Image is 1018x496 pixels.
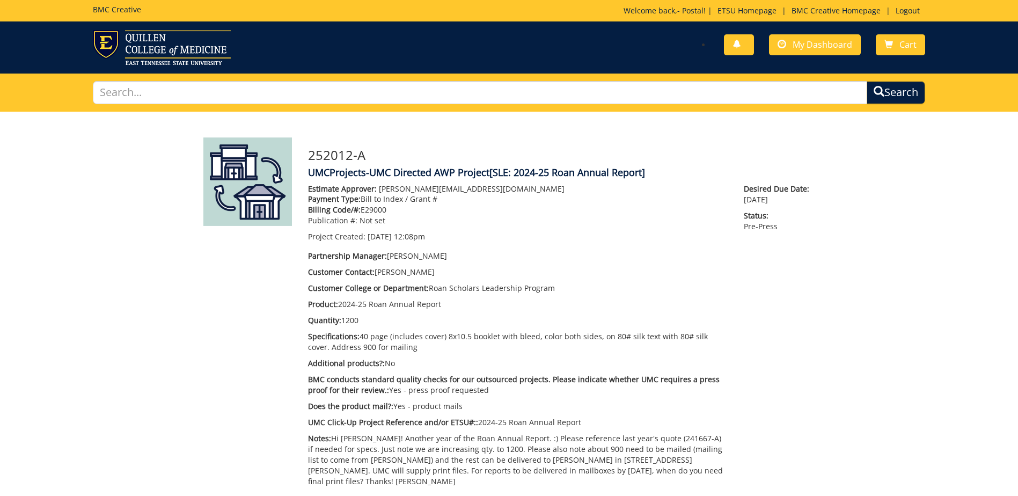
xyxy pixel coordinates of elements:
span: Status: [744,210,815,221]
span: Estimate Approver: [308,184,377,194]
p: 40 page (includes cover) 8x10.5 booklet with bleed, color both sides, on 80# silk text with 80# s... [308,331,728,353]
input: Search... [93,81,867,104]
img: Product featured image [203,137,292,226]
a: Cart [876,34,925,55]
a: BMC Creative Homepage [786,5,886,16]
span: BMC conducts standard quality checks for our outsourced projects. Please indicate whether UMC req... [308,374,720,395]
button: Search [867,81,925,104]
a: Logout [890,5,925,16]
span: Customer College or Department: [308,283,429,293]
p: [PERSON_NAME] [308,267,728,278]
span: Not set [360,215,385,225]
p: 2024-25 Roan Annual Report [308,417,728,428]
p: [PERSON_NAME][EMAIL_ADDRESS][DOMAIN_NAME] [308,184,728,194]
p: 2024-25 Roan Annual Report [308,299,728,310]
span: Customer Contact: [308,267,375,277]
a: - Postal [677,5,704,16]
span: Cart [899,39,917,50]
p: Yes - press proof requested [308,374,728,396]
p: Pre-Press [744,210,815,232]
a: ETSU Homepage [712,5,782,16]
span: Notes: [308,433,331,443]
p: Bill to Index / Grant # [308,194,728,205]
h3: 252012-A [308,148,815,162]
p: Hi [PERSON_NAME]! Another year of the Roan Annual Report. :) Please reference last year's quote (... [308,433,728,487]
p: [PERSON_NAME] [308,251,728,261]
span: Publication #: [308,215,357,225]
span: Desired Due Date: [744,184,815,194]
p: Roan Scholars Leadership Program [308,283,728,294]
p: E29000 [308,205,728,215]
p: [DATE] [744,184,815,205]
h4: UMCProjects-UMC Directed AWP Project [308,167,815,178]
span: My Dashboard [793,39,852,50]
span: Billing Code/#: [308,205,361,215]
span: UMC Click-Up Project Reference and/or ETSU#:: [308,417,478,427]
img: ETSU logo [93,30,231,65]
span: Product: [308,299,338,309]
span: Payment Type: [308,194,361,204]
span: [DATE] 12:08pm [368,231,425,242]
h5: BMC Creative [93,5,141,13]
p: Yes - product mails [308,401,728,412]
span: Does the product mail?: [308,401,393,411]
span: Project Created: [308,231,365,242]
a: My Dashboard [769,34,861,55]
p: 1200 [308,315,728,326]
span: [SLE: 2024-25 Roan Annual Report] [489,166,645,179]
span: Specifications: [308,331,360,341]
span: Additional products?: [308,358,385,368]
span: Quantity: [308,315,341,325]
p: No [308,358,728,369]
span: Partnership Manager: [308,251,387,261]
p: Welcome back, ! | | | [624,5,925,16]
